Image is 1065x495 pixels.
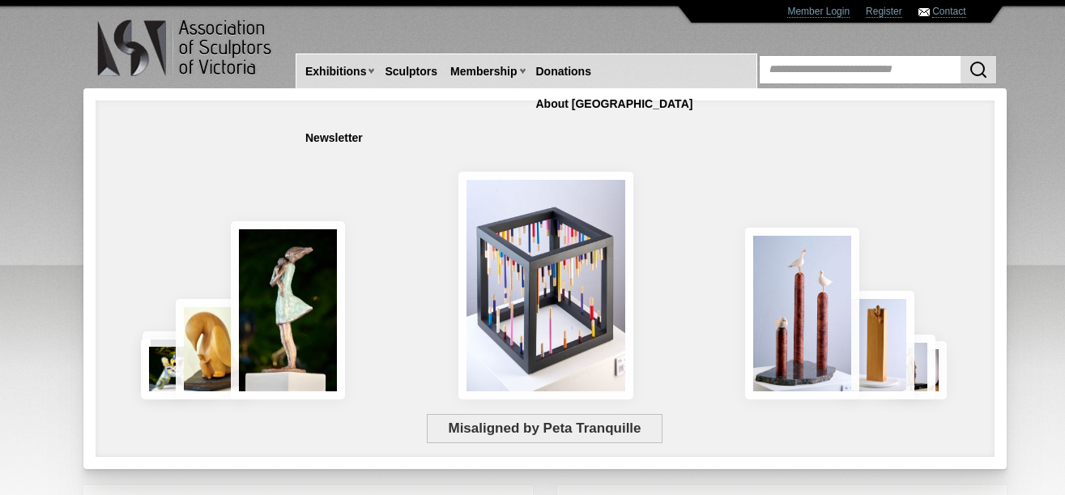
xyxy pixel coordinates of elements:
[231,221,346,399] img: Connection
[427,414,662,443] span: Misaligned by Peta Tranquille
[299,123,369,153] a: Newsletter
[745,228,859,399] img: Rising Tides
[841,291,914,399] img: Little Frog. Big Climb
[530,89,700,119] a: About [GEOGRAPHIC_DATA]
[866,6,902,18] a: Register
[444,57,523,87] a: Membership
[787,6,850,18] a: Member Login
[299,57,373,87] a: Exhibitions
[458,172,633,399] img: Misaligned
[96,16,275,80] img: logo.png
[378,57,444,87] a: Sculptors
[932,6,965,18] a: Contact
[530,57,598,87] a: Donations
[918,8,930,16] img: Contact ASV
[969,60,988,79] img: Search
